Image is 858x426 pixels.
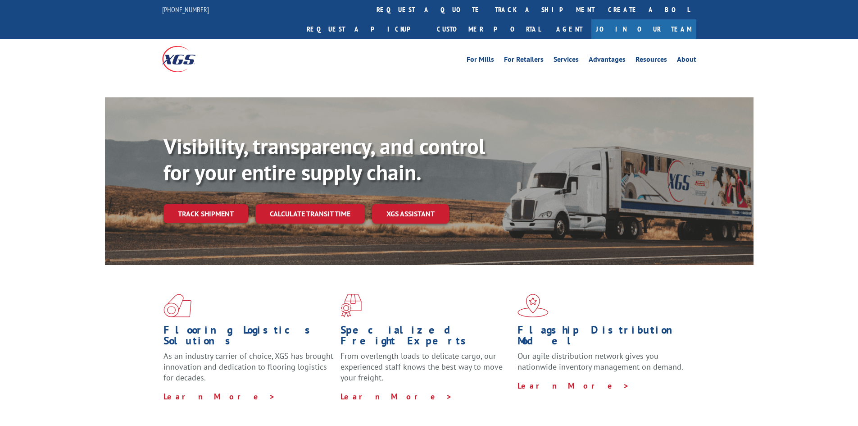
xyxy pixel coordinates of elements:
a: Customer Portal [430,19,547,39]
a: [PHONE_NUMBER] [162,5,209,14]
p: From overlength loads to delicate cargo, our experienced staff knows the best way to move your fr... [340,351,511,391]
a: Resources [636,56,667,66]
a: For Mills [467,56,494,66]
a: Learn More > [340,391,453,402]
img: xgs-icon-focused-on-flooring-red [340,294,362,317]
a: Track shipment [163,204,248,223]
a: For Retailers [504,56,544,66]
h1: Flagship Distribution Model [518,325,688,351]
a: Agent [547,19,591,39]
a: Advantages [589,56,626,66]
span: As an industry carrier of choice, XGS has brought innovation and dedication to flooring logistics... [163,351,333,383]
span: Our agile distribution network gives you nationwide inventory management on demand. [518,351,683,372]
a: Join Our Team [591,19,696,39]
a: XGS ASSISTANT [372,204,449,224]
h1: Flooring Logistics Solutions [163,325,334,351]
a: Learn More > [518,380,630,391]
a: Request a pickup [300,19,430,39]
img: xgs-icon-flagship-distribution-model-red [518,294,549,317]
a: Services [554,56,579,66]
a: About [677,56,696,66]
h1: Specialized Freight Experts [340,325,511,351]
a: Calculate transit time [255,204,365,224]
img: xgs-icon-total-supply-chain-intelligence-red [163,294,191,317]
b: Visibility, transparency, and control for your entire supply chain. [163,132,485,186]
a: Learn More > [163,391,276,402]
